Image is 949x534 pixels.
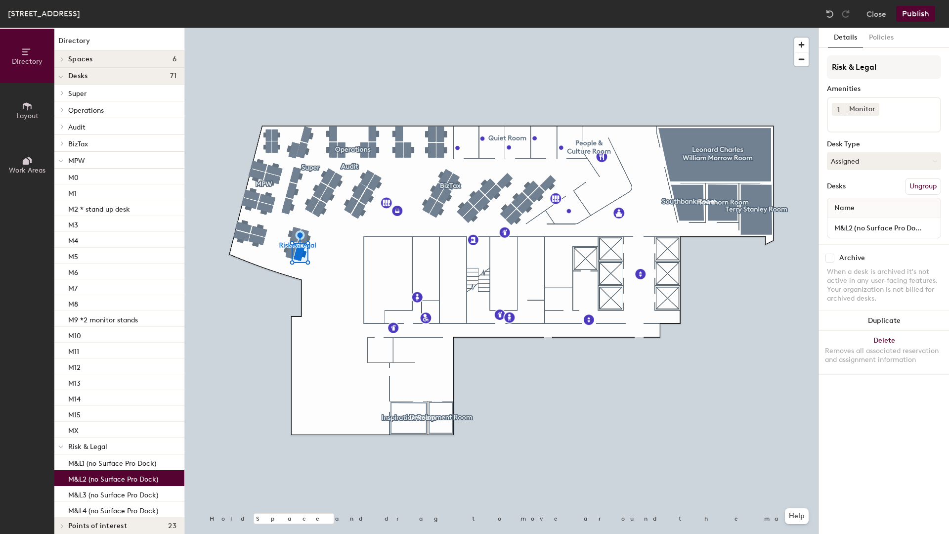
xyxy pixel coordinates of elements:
[819,311,949,331] button: Duplicate
[68,106,104,115] span: Operations
[68,186,77,198] p: M1
[819,331,949,374] button: DeleteRemoves all associated reservation and assignment information
[68,72,87,80] span: Desks
[68,472,158,484] p: M&L2 (no Surface Pro Dock)
[68,408,81,419] p: M15
[828,28,863,48] button: Details
[785,508,809,524] button: Help
[68,376,81,388] p: M13
[827,267,941,303] div: When a desk is archived it's not active in any user-facing features. Your organization is not bil...
[168,522,176,530] span: 23
[12,57,43,66] span: Directory
[68,297,78,309] p: M8
[8,7,80,20] div: [STREET_ADDRESS]
[841,9,851,19] img: Redo
[68,123,86,132] span: Audit
[16,112,39,120] span: Layout
[68,392,81,403] p: M14
[68,218,78,229] p: M3
[68,234,78,245] p: M4
[68,89,86,98] span: Super
[68,281,78,293] p: M7
[863,28,900,48] button: Policies
[68,522,127,530] span: Points of interest
[54,36,184,51] h1: Directory
[9,166,45,175] span: Work Areas
[829,221,939,235] input: Unnamed desk
[866,6,886,22] button: Close
[827,152,941,170] button: Assigned
[68,157,85,165] span: MPW
[68,443,107,451] span: Risk & Legal
[68,202,130,214] p: M2 * stand up desk
[68,424,79,435] p: MX
[845,103,879,116] div: Monitor
[829,199,860,217] span: Name
[68,313,138,324] p: M9 *2 monitor stands
[68,360,81,372] p: M12
[170,72,176,80] span: 71
[68,488,158,499] p: M&L3 (no Surface Pro Dock)
[827,140,941,148] div: Desk Type
[837,104,840,115] span: 1
[68,250,78,261] p: M5
[68,55,93,63] span: Spaces
[839,254,865,262] div: Archive
[832,103,845,116] button: 1
[68,266,78,277] p: M6
[68,140,88,148] span: BizTax
[827,182,846,190] div: Desks
[905,178,941,195] button: Ungroup
[68,345,79,356] p: M11
[68,329,81,340] p: M10
[68,171,79,182] p: M0
[896,6,935,22] button: Publish
[825,9,835,19] img: Undo
[68,504,158,515] p: M&L4 (no Surface Pro Dock)
[825,347,943,364] div: Removes all associated reservation and assignment information
[68,456,156,468] p: M&L1 (no Surface Pro Dock)
[827,85,941,93] div: Amenities
[173,55,176,63] span: 6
